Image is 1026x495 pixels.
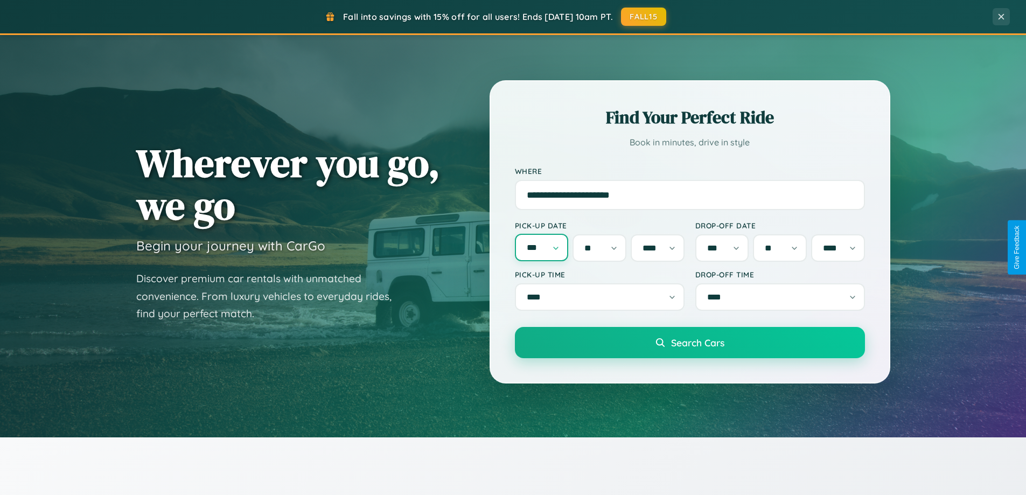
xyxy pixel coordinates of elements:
[695,221,865,230] label: Drop-off Date
[1013,226,1021,269] div: Give Feedback
[136,238,325,254] h3: Begin your journey with CarGo
[343,11,613,22] span: Fall into savings with 15% off for all users! Ends [DATE] 10am PT.
[695,270,865,279] label: Drop-off Time
[515,135,865,150] p: Book in minutes, drive in style
[136,270,406,323] p: Discover premium car rentals with unmatched convenience. From luxury vehicles to everyday rides, ...
[515,270,685,279] label: Pick-up Time
[671,337,724,348] span: Search Cars
[515,327,865,358] button: Search Cars
[515,106,865,129] h2: Find Your Perfect Ride
[621,8,666,26] button: FALL15
[136,142,440,227] h1: Wherever you go, we go
[515,166,865,176] label: Where
[515,221,685,230] label: Pick-up Date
